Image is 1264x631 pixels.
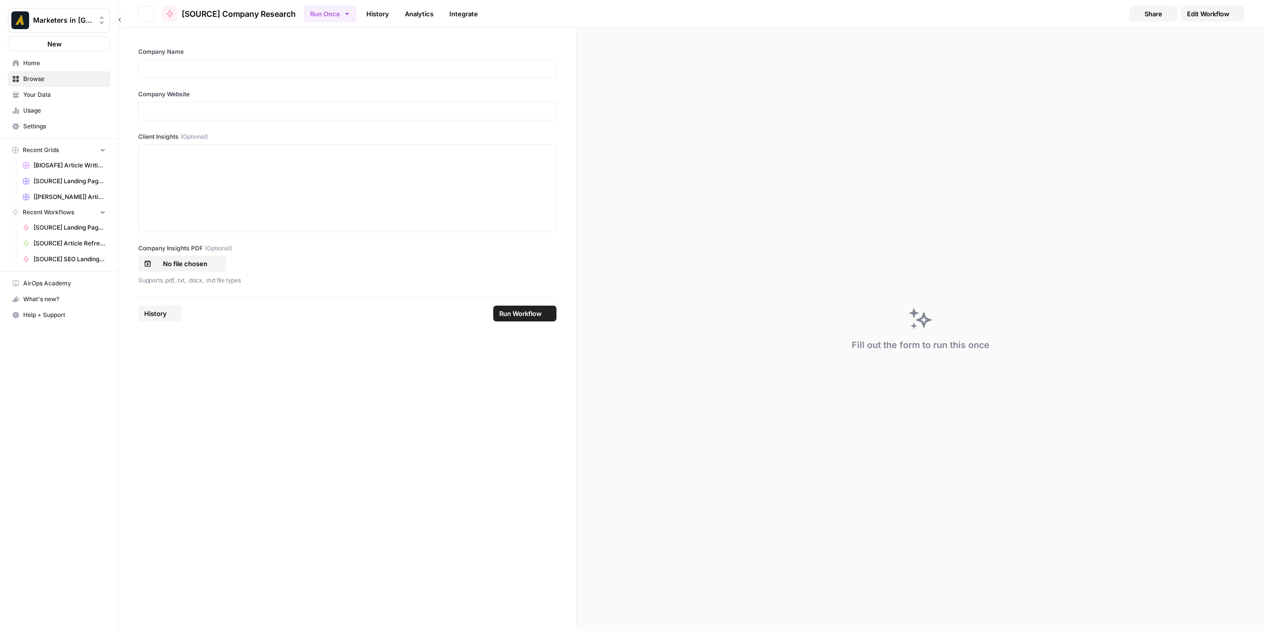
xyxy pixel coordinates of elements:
[8,71,110,87] a: Browse
[138,47,556,56] label: Company Name
[8,55,110,71] a: Home
[18,158,110,173] a: [BIOSAFE] Article Writing-Transcript-Driven Article Grid
[205,244,232,253] span: (Optional)
[8,8,110,33] button: Workspace: Marketers in Demand
[23,311,106,319] span: Help + Support
[47,39,62,49] span: New
[23,106,106,115] span: Usage
[1130,6,1177,22] button: Share
[162,6,296,22] a: [SOURCE] Company Research
[34,255,106,264] span: [SOURCE] SEO Landing Page Content Brief
[138,306,182,321] button: History
[138,256,226,272] button: No file chosen
[34,223,106,232] span: [SOURCE] Landing Page Writing
[18,189,110,205] a: [[PERSON_NAME]] Article Writing - Keyword-Driven Articles Grid
[1187,9,1229,19] span: Edit Workflow
[499,309,542,318] span: Run Workflow
[18,251,110,267] a: [SOURCE] SEO Landing Page Content Brief
[1145,9,1162,19] span: Share
[144,309,167,318] span: History
[23,146,59,155] span: Recent Grids
[33,15,93,25] span: Marketers in [GEOGRAPHIC_DATA]
[18,220,110,236] a: [SOURCE] Landing Page Writing
[34,239,106,248] span: [SOURCE] Article Refresh Writing
[34,193,106,201] span: [[PERSON_NAME]] Article Writing - Keyword-Driven Articles Grid
[34,161,106,170] span: [BIOSAFE] Article Writing-Transcript-Driven Article Grid
[23,59,106,68] span: Home
[23,90,106,99] span: Your Data
[8,292,110,307] div: What's new?
[18,173,110,189] a: [SOURCE] Landing Page Brief Grid
[138,276,556,285] p: Supports .pdf, .txt, .docx, .md file types
[443,6,484,22] a: Integrate
[8,87,110,103] a: Your Data
[8,276,110,291] a: AirOps Academy
[23,122,106,131] span: Settings
[182,8,296,20] span: [SOURCE] Company Research
[138,90,556,99] label: Company Website
[852,338,989,352] div: Fill out the form to run this once
[11,11,29,29] img: Marketers in Demand Logo
[304,5,356,22] button: Run Once
[8,307,110,323] button: Help + Support
[23,75,106,83] span: Browse
[1181,6,1244,22] a: Edit Workflow
[23,279,106,288] span: AirOps Academy
[138,244,556,253] label: Company Insights PDF
[8,103,110,118] a: Usage
[8,205,110,220] button: Recent Workflows
[493,306,556,321] button: Run Workflow
[181,132,208,141] span: (Optional)
[8,291,110,307] button: What's new?
[138,132,556,141] label: Client Insights
[360,6,395,22] a: History
[8,118,110,134] a: Settings
[399,6,439,22] a: Analytics
[154,259,217,269] p: No file chosen
[18,236,110,251] a: [SOURCE] Article Refresh Writing
[8,143,110,158] button: Recent Grids
[34,177,106,186] span: [SOURCE] Landing Page Brief Grid
[8,37,110,51] button: New
[23,208,74,217] span: Recent Workflows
